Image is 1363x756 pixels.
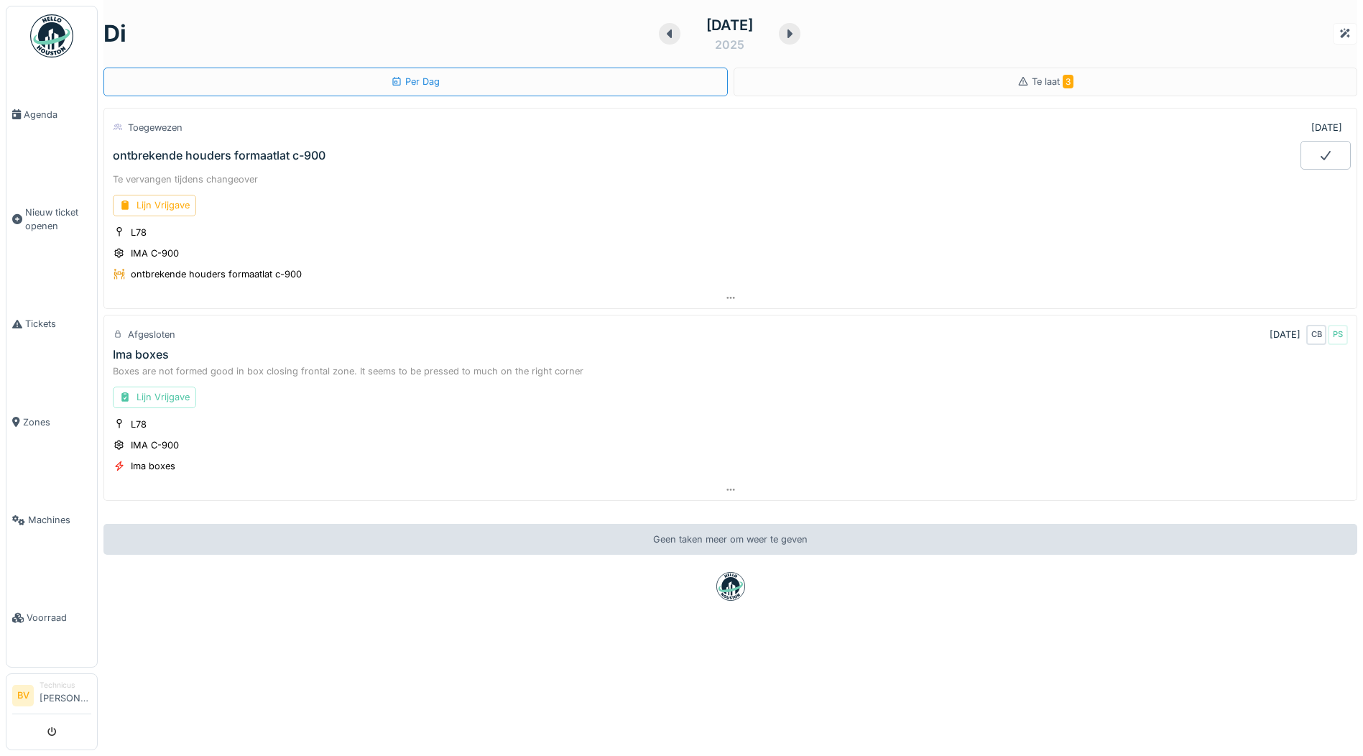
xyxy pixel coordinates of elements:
[28,513,91,527] span: Machines
[131,438,179,452] div: IMA C-900
[1328,325,1348,345] div: PS
[12,685,34,706] li: BV
[716,572,745,601] img: badge-BVDL4wpA.svg
[40,680,91,711] li: [PERSON_NAME]
[131,226,147,239] div: L78
[128,328,175,341] div: Afgesloten
[113,172,1348,186] div: Te vervangen tijdens changeover
[113,195,196,216] div: Lijn Vrijgave
[113,387,196,407] div: Lijn Vrijgave
[131,267,302,281] div: ontbrekende houders formaatlat c-900
[6,275,97,373] a: Tickets
[25,206,91,233] span: Nieuw ticket openen
[113,348,169,361] div: Ima boxes
[113,364,1348,378] div: Boxes are not formed good in box closing frontal zone. It seems to be pressed to much on the righ...
[103,20,126,47] h1: di
[6,569,97,667] a: Voorraad
[27,611,91,624] span: Voorraad
[131,418,147,431] div: L78
[1306,325,1326,345] div: CB
[113,149,325,162] div: ontbrekende houders formaatlat c-900
[1311,121,1342,134] div: [DATE]
[103,524,1357,555] div: Geen taken meer om weer te geven
[131,246,179,260] div: IMA C-900
[128,121,182,134] div: Toegewezen
[6,373,97,471] a: Zones
[40,680,91,691] div: Technicus
[23,415,91,429] span: Zones
[6,163,97,275] a: Nieuw ticket openen
[1032,76,1073,87] span: Te laat
[12,680,91,714] a: BV Technicus[PERSON_NAME]
[706,14,753,36] div: [DATE]
[391,75,440,88] div: Per Dag
[1063,75,1073,88] span: 3
[6,65,97,163] a: Agenda
[25,317,91,331] span: Tickets
[6,471,97,569] a: Machines
[1270,328,1300,341] div: [DATE]
[30,14,73,57] img: Badge_color-CXgf-gQk.svg
[24,108,91,121] span: Agenda
[131,459,175,473] div: Ima boxes
[715,36,744,53] div: 2025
